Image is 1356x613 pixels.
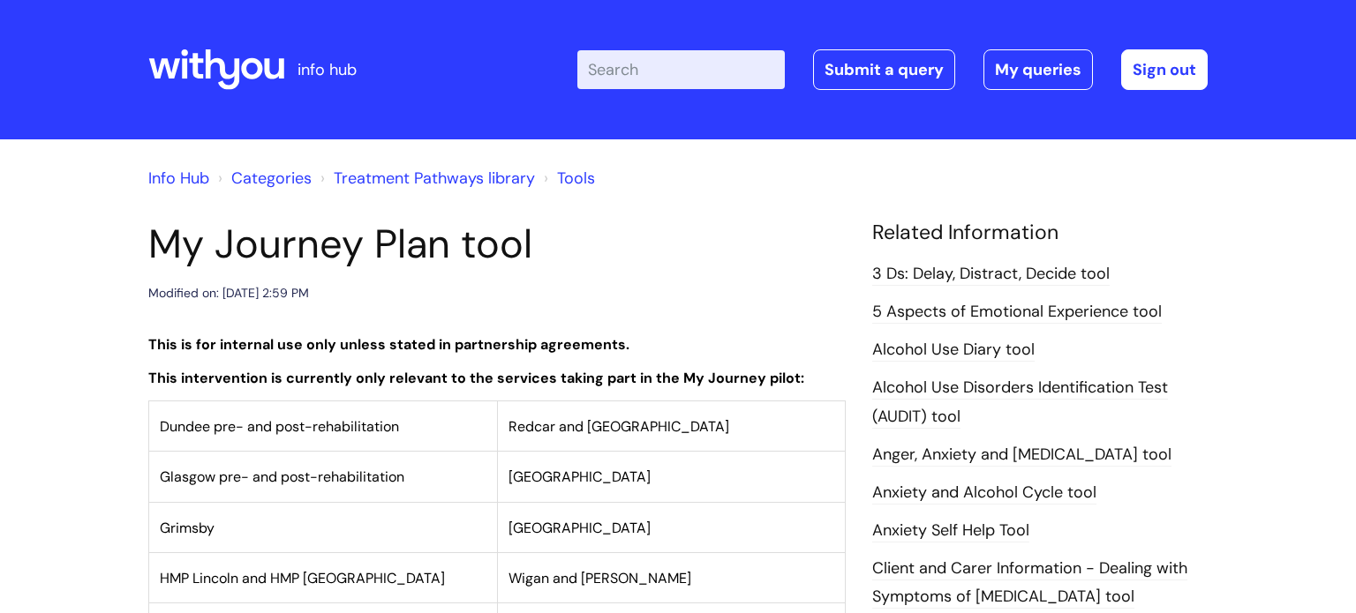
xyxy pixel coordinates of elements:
li: Solution home [214,164,312,192]
span: Redcar and [GEOGRAPHIC_DATA] [508,417,729,436]
a: Sign out [1121,49,1208,90]
a: Anger, Anxiety and [MEDICAL_DATA] tool [872,444,1171,467]
h1: My Journey Plan tool [148,221,846,268]
a: Client and Carer Information - Dealing with Symptoms of [MEDICAL_DATA] tool [872,557,1187,609]
span: HMP Lincoln and HMP [GEOGRAPHIC_DATA] [160,569,445,587]
strong: This is for internal use only unless stated in partnership agreements. [148,335,629,354]
a: Alcohol Use Disorders Identification Test (AUDIT) tool [872,377,1168,428]
div: | - [577,49,1208,90]
span: [GEOGRAPHIC_DATA] [508,467,651,486]
li: Treatment Pathways library [316,164,535,192]
span: [GEOGRAPHIC_DATA] [508,519,651,537]
a: Anxiety Self Help Tool [872,520,1029,542]
input: Search [577,50,785,89]
a: Alcohol Use Diary tool [872,339,1035,362]
a: Info Hub [148,168,209,189]
a: My queries [983,49,1093,90]
span: Grimsby [160,519,215,537]
span: Dundee pre- and post-rehabilitation [160,417,399,436]
a: Submit a query [813,49,955,90]
a: 5 Aspects of Emotional Experience tool [872,301,1162,324]
a: Anxiety and Alcohol Cycle tool [872,482,1096,505]
h4: Related Information [872,221,1208,245]
a: 3 Ds: Delay, Distract, Decide tool [872,263,1110,286]
span: Glasgow pre- and post-rehabilitation [160,467,404,486]
span: Wigan and [PERSON_NAME] [508,569,691,587]
p: info hub [298,56,357,84]
div: Modified on: [DATE] 2:59 PM [148,282,309,304]
a: Categories [231,168,312,189]
a: Tools [557,168,595,189]
a: Treatment Pathways library [334,168,535,189]
li: Tools [539,164,595,192]
strong: This intervention is currently only relevant to the services taking part in the My Journey pilot: [148,369,804,387]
